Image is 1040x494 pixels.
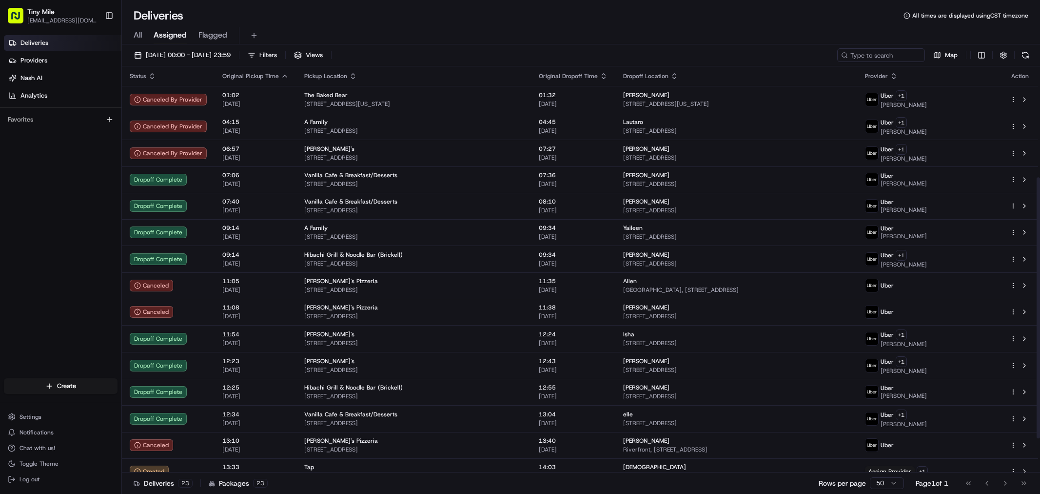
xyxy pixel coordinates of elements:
[539,154,608,162] span: [DATE]
[222,339,289,347] span: [DATE]
[623,72,668,80] span: Dropoff Location
[623,437,669,445] span: [PERSON_NAME]
[929,48,962,62] button: Map
[222,304,289,311] span: 11:08
[623,251,669,259] span: [PERSON_NAME]
[623,446,849,453] span: Riverfront, [STREET_ADDRESS]
[539,411,608,418] span: 13:04
[881,128,927,136] span: [PERSON_NAME]
[304,357,354,365] span: [PERSON_NAME]'s
[130,280,173,291] div: Canceled
[896,144,907,155] button: +1
[539,224,608,232] span: 09:34
[259,51,277,60] span: Filters
[222,224,289,232] span: 09:14
[539,145,608,153] span: 07:27
[539,437,608,445] span: 13:40
[130,466,169,477] div: Created
[134,478,193,488] div: Deliveries
[896,90,907,101] button: +1
[917,466,928,477] button: +1
[20,39,48,47] span: Deliveries
[896,356,907,367] button: +1
[881,308,894,316] span: Uber
[623,286,849,294] span: [GEOGRAPHIC_DATA], [STREET_ADDRESS]
[222,251,289,259] span: 09:14
[837,48,925,62] input: Type to search
[1019,48,1032,62] button: Refresh
[20,475,39,483] span: Log out
[20,413,41,421] span: Settings
[539,392,608,400] span: [DATE]
[881,384,894,392] span: Uber
[222,330,289,338] span: 11:54
[896,329,907,340] button: +1
[881,145,894,153] span: Uber
[1010,72,1030,80] div: Action
[539,127,608,135] span: [DATE]
[222,260,289,268] span: [DATE]
[623,304,669,311] span: [PERSON_NAME]
[222,233,289,241] span: [DATE]
[304,330,354,338] span: [PERSON_NAME]'s
[539,366,608,374] span: [DATE]
[243,48,281,62] button: Filters
[881,206,927,214] span: [PERSON_NAME]
[4,35,121,51] a: Deliveries
[623,100,849,108] span: [STREET_ADDRESS][US_STATE]
[865,120,878,133] img: uber-new-logo.jpeg
[881,411,894,419] span: Uber
[865,306,878,318] img: uber-new-logo.jpeg
[539,419,608,427] span: [DATE]
[222,100,289,108] span: [DATE]
[304,392,523,400] span: [STREET_ADDRESS]
[881,392,927,400] span: [PERSON_NAME]
[222,206,289,214] span: [DATE]
[623,145,669,153] span: [PERSON_NAME]
[865,147,878,160] img: uber-new-logo.jpeg
[304,127,523,135] span: [STREET_ADDRESS]
[304,286,523,294] span: [STREET_ADDRESS]
[881,155,927,163] span: [PERSON_NAME]
[222,180,289,188] span: [DATE]
[304,411,397,418] span: Vanilla Cafe & Breakfast/Desserts
[304,384,403,391] span: Hibachi Grill & Noodle Bar (Brickell)
[304,312,523,320] span: [STREET_ADDRESS]
[222,145,289,153] span: 06:57
[222,357,289,365] span: 12:23
[304,366,523,374] span: [STREET_ADDRESS]
[304,154,523,162] span: [STREET_ADDRESS]
[304,233,523,241] span: [STREET_ADDRESS]
[623,118,643,126] span: Lautaro
[623,339,849,347] span: [STREET_ADDRESS]
[539,304,608,311] span: 11:38
[881,225,894,232] span: Uber
[916,478,948,488] div: Page 1 of 1
[178,479,193,488] div: 23
[623,224,643,232] span: Yaileen
[881,101,927,109] span: [PERSON_NAME]
[881,367,927,375] span: [PERSON_NAME]
[912,12,1028,20] span: All times are displayed using CST timezone
[130,439,173,451] button: Canceled
[881,420,927,428] span: [PERSON_NAME]
[539,72,598,80] span: Original Dropoff Time
[130,72,146,80] span: Status
[4,473,118,486] button: Log out
[623,127,849,135] span: [STREET_ADDRESS]
[4,378,118,394] button: Create
[20,429,54,436] span: Notifications
[222,91,289,99] span: 01:02
[20,444,55,452] span: Chat with us!
[20,74,42,82] span: Nash AI
[623,277,637,285] span: Ailen
[209,478,268,488] div: Packages
[881,261,927,268] span: [PERSON_NAME]
[4,426,118,439] button: Notifications
[130,121,207,132] div: Canceled By Provider
[306,51,323,60] span: Views
[154,29,187,41] span: Assigned
[304,206,523,214] span: [STREET_ADDRESS]
[865,200,878,212] img: uber-new-logo.jpeg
